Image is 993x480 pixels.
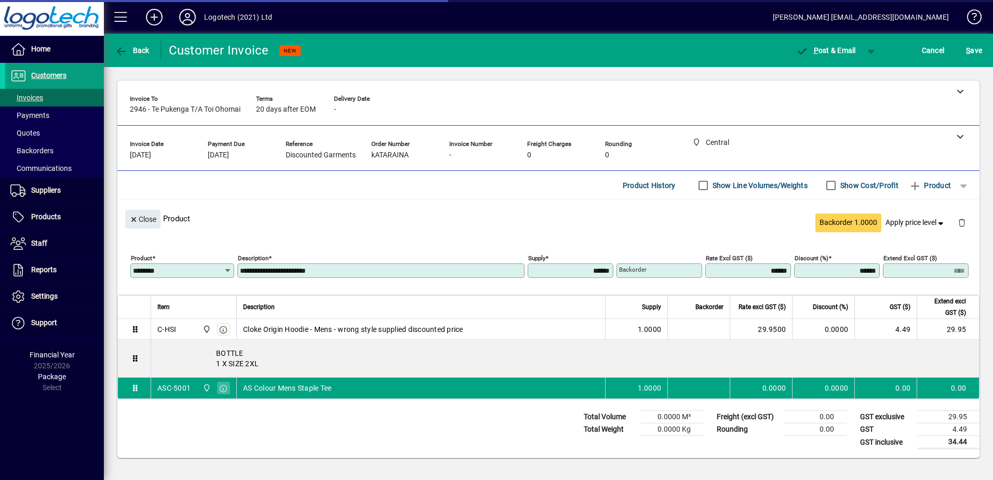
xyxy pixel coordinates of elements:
[31,318,57,327] span: Support
[449,151,451,159] span: -
[528,255,545,262] mat-label: Supply
[773,9,949,25] div: [PERSON_NAME] [EMAIL_ADDRESS][DOMAIN_NAME]
[917,423,979,436] td: 4.49
[138,8,171,26] button: Add
[638,324,662,335] span: 1.0000
[131,255,152,262] mat-label: Product
[605,151,609,159] span: 0
[5,204,104,230] a: Products
[157,301,170,313] span: Item
[243,383,331,393] span: AS Colour Mens Staple Tee
[243,324,463,335] span: Cloke Origin Hoodie - Mens - wrong style supplied discounted price
[949,210,974,235] button: Delete
[638,383,662,393] span: 1.0000
[619,266,647,273] mat-label: Backorder
[117,199,979,237] div: Product
[642,301,661,313] span: Supply
[31,45,50,53] span: Home
[286,151,356,159] span: Discounted Garments
[784,423,847,436] td: 0.00
[31,186,61,194] span: Suppliers
[129,211,156,228] span: Close
[5,36,104,62] a: Home
[949,218,974,227] app-page-header-button: Delete
[820,217,877,228] span: Backorder 1.0000
[204,9,272,25] div: Logotech (2021) Ltd
[712,423,784,436] td: Rounding
[712,411,784,423] td: Freight (excl GST)
[157,383,191,393] div: ASC-5001
[919,41,947,60] button: Cancel
[115,46,150,55] span: Back
[5,159,104,177] a: Communications
[208,151,229,159] span: [DATE]
[5,106,104,124] a: Payments
[917,411,979,423] td: 29.95
[104,41,161,60] app-page-header-button: Back
[963,41,985,60] button: Save
[31,239,47,247] span: Staff
[890,301,910,313] span: GST ($)
[5,124,104,142] a: Quotes
[5,284,104,310] a: Settings
[171,8,204,26] button: Profile
[815,214,881,232] button: Backorder 1.0000
[959,2,980,36] a: Knowledge Base
[813,301,848,313] span: Discount (%)
[855,423,917,436] td: GST
[909,177,951,194] span: Product
[256,105,316,114] span: 20 days after EOM
[619,176,680,195] button: Product History
[790,41,861,60] button: Post & Email
[200,324,212,335] span: Central
[130,105,240,114] span: 2946 - Te Pukenga T/A Toi Ohomai
[130,151,151,159] span: [DATE]
[125,210,160,229] button: Close
[966,46,970,55] span: S
[855,411,917,423] td: GST exclusive
[904,176,956,195] button: Product
[641,423,703,436] td: 0.0000 Kg
[854,319,917,340] td: 4.49
[623,177,676,194] span: Product History
[123,214,163,223] app-page-header-button: Close
[838,180,898,191] label: Show Cost/Profit
[736,324,786,335] div: 29.9500
[881,214,950,232] button: Apply price level
[10,94,43,102] span: Invoices
[695,301,723,313] span: Backorder
[5,89,104,106] a: Invoices
[5,142,104,159] a: Backorders
[579,423,641,436] td: Total Weight
[10,164,72,172] span: Communications
[238,255,269,262] mat-label: Description
[796,46,856,55] span: ost & Email
[10,111,49,119] span: Payments
[30,351,75,359] span: Financial Year
[739,301,786,313] span: Rate excl GST ($)
[5,178,104,204] a: Suppliers
[792,378,854,398] td: 0.0000
[31,212,61,221] span: Products
[284,47,297,54] span: NEW
[736,383,786,393] div: 0.0000
[5,257,104,283] a: Reports
[169,42,269,59] div: Customer Invoice
[31,265,57,274] span: Reports
[917,319,979,340] td: 29.95
[10,129,40,137] span: Quotes
[151,340,979,377] div: BOTTLE 1 X SIZE 2XL
[38,372,66,381] span: Package
[814,46,818,55] span: P
[922,42,945,59] span: Cancel
[5,231,104,257] a: Staff
[371,151,409,159] span: kATARAINA
[883,255,937,262] mat-label: Extend excl GST ($)
[706,255,753,262] mat-label: Rate excl GST ($)
[579,411,641,423] td: Total Volume
[31,292,58,300] span: Settings
[243,301,275,313] span: Description
[157,324,176,335] div: C-HSI
[784,411,847,423] td: 0.00
[5,310,104,336] a: Support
